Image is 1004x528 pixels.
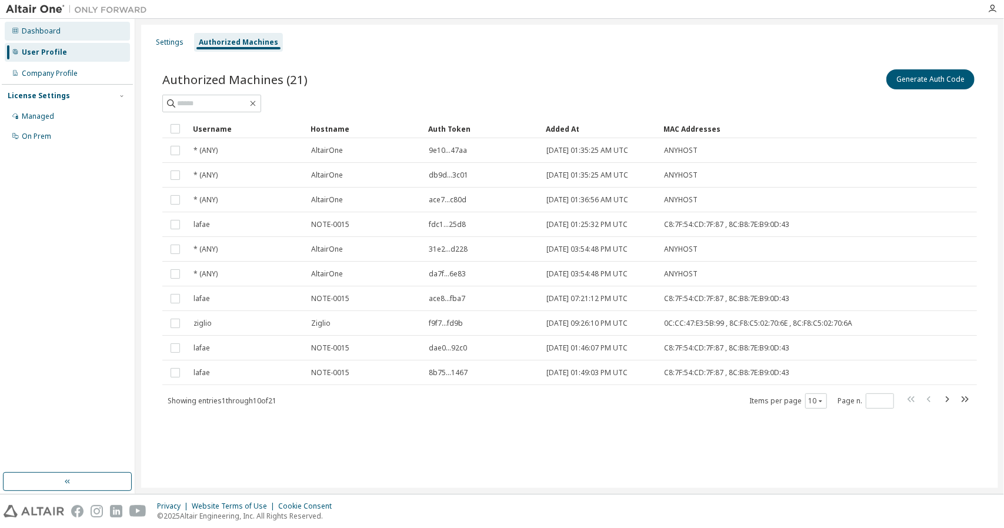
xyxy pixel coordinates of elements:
[71,505,84,517] img: facebook.svg
[664,319,852,328] span: 0C:CC:47:E3:5B:99 , 8C:F8:C5:02:70:6E , 8C:F8:C5:02:70:6A
[311,269,343,279] span: AltairOne
[546,146,628,155] span: [DATE] 01:35:25 AM UTC
[157,511,339,521] p: © 2025 Altair Engineering, Inc. All Rights Reserved.
[886,69,975,89] button: Generate Auth Code
[194,294,210,303] span: lafae
[311,245,343,254] span: AltairOne
[664,245,698,254] span: ANYHOST
[664,294,789,303] span: C8:7F:54:CD:7F:87 , 8C:B8:7E:B9:0D:43
[429,195,466,205] span: ace7...c80d
[278,502,339,511] div: Cookie Consent
[193,119,301,138] div: Username
[194,195,218,205] span: * (ANY)
[664,368,789,377] span: C8:7F:54:CD:7F:87 , 8C:B8:7E:B9:0D:43
[429,294,465,303] span: ace8...fba7
[664,269,698,279] span: ANYHOST
[311,319,331,328] span: Ziglio
[4,505,64,517] img: altair_logo.svg
[664,220,789,229] span: C8:7F:54:CD:7F:87 , 8C:B8:7E:B9:0D:43
[311,195,343,205] span: AltairOne
[311,171,343,180] span: AltairOne
[22,48,67,57] div: User Profile
[22,132,51,141] div: On Prem
[311,220,349,229] span: NOTE-0015
[22,112,54,121] div: Managed
[546,245,628,254] span: [DATE] 03:54:48 PM UTC
[546,220,628,229] span: [DATE] 01:25:32 PM UTC
[429,319,463,328] span: f9f7...fd9b
[546,294,628,303] span: [DATE] 07:21:12 PM UTC
[664,146,698,155] span: ANYHOST
[311,368,349,377] span: NOTE-0015
[429,220,466,229] span: fdc1...25d8
[199,38,278,47] div: Authorized Machines
[8,91,70,101] div: License Settings
[194,368,210,377] span: lafae
[311,146,343,155] span: AltairOne
[429,368,468,377] span: 8b75...1467
[168,396,276,406] span: Showing entries 1 through 10 of 21
[194,220,210,229] span: lafae
[838,393,894,409] span: Page n.
[91,505,103,517] img: instagram.svg
[194,171,218,180] span: * (ANY)
[22,69,78,78] div: Company Profile
[22,26,61,36] div: Dashboard
[546,368,628,377] span: [DATE] 01:49:03 PM UTC
[192,502,278,511] div: Website Terms of Use
[664,195,698,205] span: ANYHOST
[546,343,628,353] span: [DATE] 01:46:07 PM UTC
[546,269,628,279] span: [DATE] 03:54:48 PM UTC
[663,119,853,138] div: MAC Addresses
[194,146,218,155] span: * (ANY)
[162,71,308,88] span: Authorized Machines (21)
[156,38,184,47] div: Settings
[194,269,218,279] span: * (ANY)
[6,4,153,15] img: Altair One
[429,245,468,254] span: 31e2...d228
[194,245,218,254] span: * (ANY)
[157,502,192,511] div: Privacy
[311,343,349,353] span: NOTE-0015
[429,146,467,155] span: 9e10...47aa
[808,396,824,406] button: 10
[546,319,628,328] span: [DATE] 09:26:10 PM UTC
[428,119,536,138] div: Auth Token
[129,505,146,517] img: youtube.svg
[546,171,628,180] span: [DATE] 01:35:25 AM UTC
[429,171,468,180] span: db9d...3c01
[749,393,827,409] span: Items per page
[664,343,789,353] span: C8:7F:54:CD:7F:87 , 8C:B8:7E:B9:0D:43
[546,119,654,138] div: Added At
[429,343,467,353] span: dae0...92c0
[311,294,349,303] span: NOTE-0015
[194,319,212,328] span: ziglio
[664,171,698,180] span: ANYHOST
[546,195,628,205] span: [DATE] 01:36:56 AM UTC
[110,505,122,517] img: linkedin.svg
[194,343,210,353] span: lafae
[429,269,466,279] span: da7f...6e83
[311,119,419,138] div: Hostname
